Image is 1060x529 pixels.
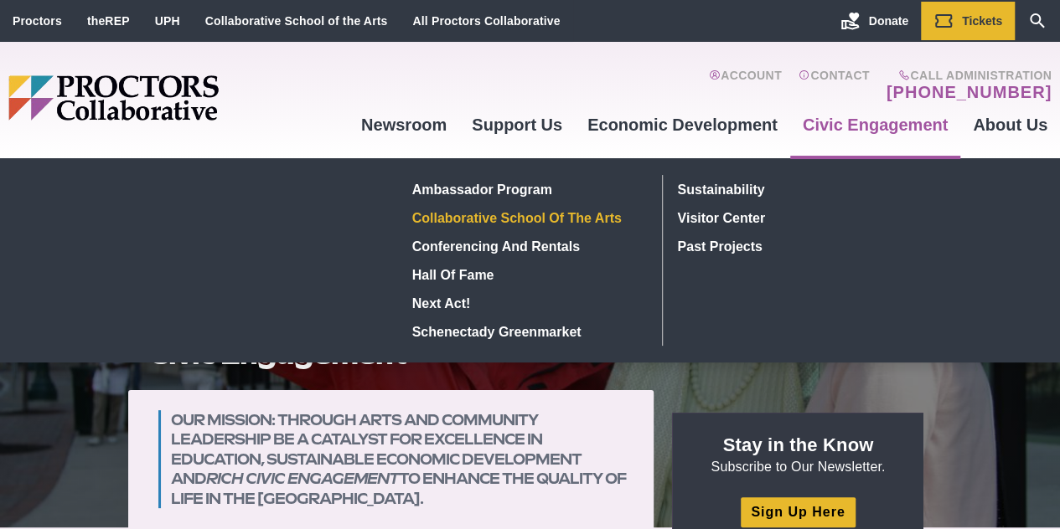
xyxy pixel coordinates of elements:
a: Tickets [921,2,1015,40]
img: Proctors logo [8,75,348,121]
h3: Our mission: Through arts and community leadership be a catalyst for excellence in education, sus... [171,410,634,508]
a: Hall of Fame [406,260,649,289]
a: All Proctors Collaborative [412,14,560,28]
a: Support Us [459,102,575,147]
a: Next Act! [406,289,649,317]
a: UPH [155,14,180,28]
a: Visitor Center [671,203,916,232]
p: Subscribe to Our Newsletter. [692,433,903,476]
a: Economic Development [575,102,790,147]
a: Sign Up Here [741,497,855,526]
a: theREP [87,14,130,28]
strong: Stay in the Know [723,434,874,455]
a: Past Projects [671,232,916,260]
em: rich civic engagement [206,470,399,487]
a: Schenectady Greenmarket [406,317,649,346]
span: Tickets [962,14,1002,28]
a: Sustainability [671,175,916,203]
a: Newsroom [349,102,459,147]
h1: Civic Engagement [148,338,634,370]
a: Donate [828,2,921,40]
a: Account [709,69,782,102]
a: Civic Engagement [790,102,960,147]
a: Ambassador Program [406,175,649,203]
a: Contact [799,69,870,102]
a: Proctors [13,14,62,28]
span: Donate [869,14,908,28]
a: Search [1015,2,1060,40]
a: Collaborative School of the Arts [205,14,388,28]
a: Collaborative School of the Arts [406,203,649,232]
a: [PHONE_NUMBER] [887,82,1052,102]
a: Conferencing and rentals [406,232,649,260]
span: Call Administration [882,69,1052,82]
a: About Us [960,102,1060,147]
